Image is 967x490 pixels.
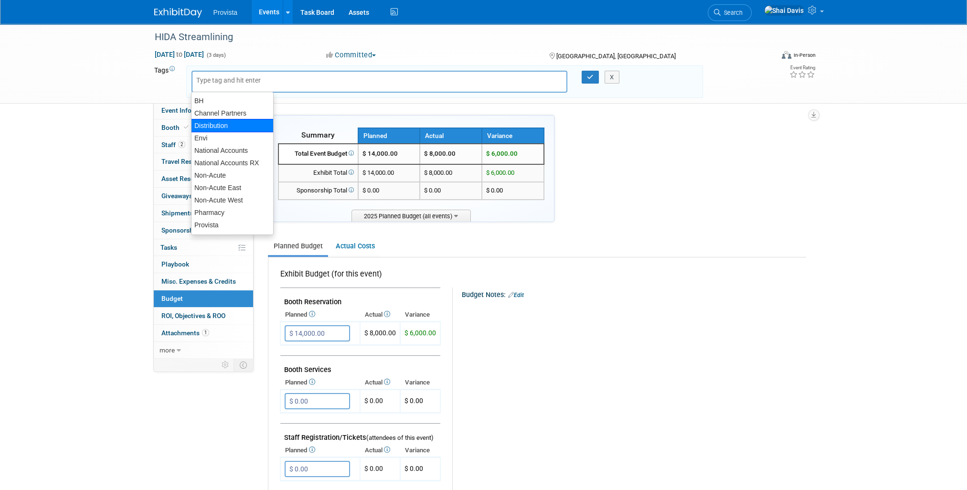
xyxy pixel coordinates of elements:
[605,71,619,84] button: X
[202,329,209,336] span: 1
[404,397,423,405] span: $ 0.00
[362,150,398,157] span: $ 14,000.00
[154,308,253,324] a: ROI, Objectives & ROO
[161,295,183,302] span: Budget
[283,186,354,195] div: Sponsorship Total
[360,390,400,413] td: $ 0.00
[360,376,400,389] th: Actual
[708,4,752,21] a: Search
[360,444,400,457] th: Actual
[191,181,273,194] div: Non-Acute East
[161,226,202,234] span: Sponsorships
[160,244,177,251] span: Tasks
[151,29,759,46] div: HIDA Streamlining
[362,169,394,176] span: $ 14,000.00
[717,50,816,64] div: Event Format
[161,329,209,337] span: Attachments
[191,206,273,219] div: Pharmacy
[161,107,215,114] span: Event Information
[482,128,544,144] th: Variance
[191,95,273,107] div: BH
[400,308,440,321] th: Variance
[217,359,234,371] td: Personalize Event Tab Strip
[486,187,503,194] span: $ 0.00
[358,128,420,144] th: Planned
[154,8,202,18] img: ExhibitDay
[161,209,193,217] span: Shipments
[721,9,743,16] span: Search
[161,124,191,131] span: Booth
[508,292,524,298] a: Edit
[154,325,253,341] a: Attachments1
[191,157,273,169] div: National Accounts RX
[280,308,360,321] th: Planned
[154,65,178,98] td: Tags
[191,132,273,144] div: Envi
[556,53,676,60] span: [GEOGRAPHIC_DATA], [GEOGRAPHIC_DATA]
[213,9,238,16] span: Provista
[191,219,273,231] div: Provista
[351,210,471,222] span: 2025 Planned Budget (all events)
[154,273,253,290] a: Misc. Expenses & Credits
[154,102,253,119] a: Event Information
[196,75,273,85] input: Type tag and hit enter
[301,130,335,139] span: Summary
[793,52,815,59] div: In-Person
[420,128,482,144] th: Actual
[191,231,273,244] div: Sponsor
[782,51,791,59] img: Format-Inperson.png
[280,444,360,457] th: Planned
[360,308,400,321] th: Actual
[486,150,518,157] span: $ 6,000.00
[789,65,815,70] div: Event Rating
[154,137,253,153] a: Staff2
[154,222,253,239] a: Sponsorships
[280,376,360,389] th: Planned
[362,187,379,194] span: $ 0.00
[175,51,184,58] span: to
[764,5,804,16] img: Shai Davis
[161,158,220,165] span: Travel Reservations
[268,237,328,255] a: Planned Budget
[154,239,253,256] a: Tasks
[184,125,189,130] i: Booth reservation complete
[404,465,423,472] span: $ 0.00
[154,153,253,170] a: Travel Reservations
[154,50,204,59] span: [DATE] [DATE]
[486,169,514,176] span: $ 6,000.00
[154,256,253,273] a: Playbook
[360,458,400,481] td: $ 0.00
[323,50,380,60] button: Committed
[154,188,253,204] a: Giveaways
[154,342,253,359] a: more
[191,169,273,181] div: Non-Acute
[161,277,236,285] span: Misc. Expenses & Credits
[161,141,185,149] span: Staff
[462,288,805,300] div: Budget Notes:
[330,237,380,255] a: Actual Costs
[191,194,273,206] div: Non-Acute West
[191,107,273,119] div: Channel Partners
[161,175,218,182] span: Asset Reservations
[154,205,253,222] a: Shipments
[420,164,482,182] td: $ 8,000.00
[400,444,440,457] th: Variance
[280,288,440,309] td: Booth Reservation
[154,170,253,187] a: Asset Reservations
[159,346,175,354] span: more
[154,119,253,136] a: Booth
[400,376,440,389] th: Variance
[420,182,482,200] td: $ 0.00
[420,144,482,164] td: $ 8,000.00
[161,192,192,200] span: Giveaways
[161,260,189,268] span: Playbook
[280,424,440,444] td: Staff Registration/Tickets
[206,52,226,58] span: (3 days)
[161,312,225,320] span: ROI, Objectives & ROO
[280,269,436,285] div: Exhibit Budget (for this event)
[178,141,185,148] span: 2
[366,434,434,441] span: (attendees of this event)
[154,290,253,307] a: Budget
[191,119,274,132] div: Distribution
[283,149,354,159] div: Total Event Budget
